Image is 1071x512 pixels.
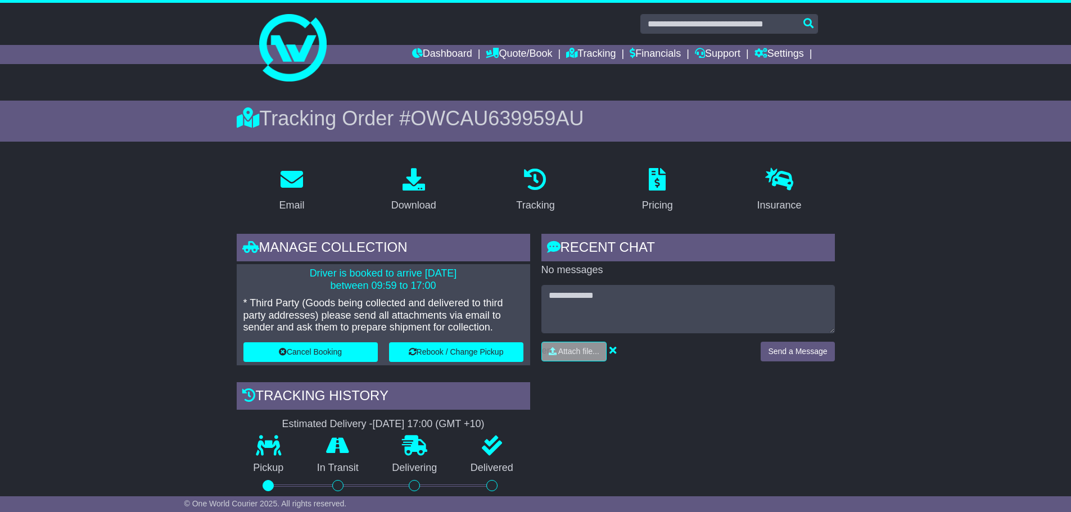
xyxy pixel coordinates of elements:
[754,45,804,64] a: Settings
[389,342,523,362] button: Rebook / Change Pickup
[566,45,616,64] a: Tracking
[630,45,681,64] a: Financials
[757,198,802,213] div: Insurance
[272,164,311,217] a: Email
[279,198,304,213] div: Email
[541,234,835,264] div: RECENT CHAT
[237,106,835,130] div: Tracking Order #
[184,499,347,508] span: © One World Courier 2025. All rights reserved.
[237,234,530,264] div: Manage collection
[750,164,809,217] a: Insurance
[695,45,740,64] a: Support
[376,462,454,474] p: Delivering
[642,198,673,213] div: Pricing
[384,164,444,217] a: Download
[486,45,552,64] a: Quote/Book
[541,264,835,277] p: No messages
[243,268,523,292] p: Driver is booked to arrive [DATE] between 09:59 to 17:00
[243,342,378,362] button: Cancel Booking
[454,462,530,474] p: Delivered
[635,164,680,217] a: Pricing
[237,462,301,474] p: Pickup
[300,462,376,474] p: In Transit
[237,382,530,413] div: Tracking history
[410,107,584,130] span: OWCAU639959AU
[509,164,562,217] a: Tracking
[373,418,485,431] div: [DATE] 17:00 (GMT +10)
[243,297,523,334] p: * Third Party (Goods being collected and delivered to third party addresses) please send all atta...
[412,45,472,64] a: Dashboard
[761,342,834,361] button: Send a Message
[516,198,554,213] div: Tracking
[237,418,530,431] div: Estimated Delivery -
[391,198,436,213] div: Download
